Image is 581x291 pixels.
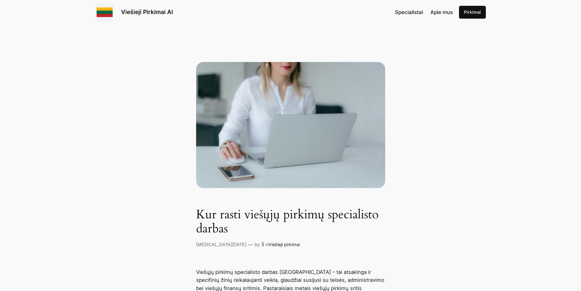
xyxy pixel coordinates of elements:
a: Apie mus [430,8,453,16]
span: Specialistai [395,9,423,15]
a: Pirkimai [459,6,486,19]
a: Viešieji pirkimai [269,242,300,247]
p: — [248,241,253,249]
h1: Kur rasti viešųjų pirkimų specialisto darbas [196,208,385,236]
a: Š [261,242,264,247]
span: in [266,242,269,247]
img: Viešieji pirkimai logo [95,3,114,21]
a: [MEDICAL_DATA][DATE] [196,242,246,247]
nav: Navigation [395,8,453,16]
a: Specialistai [395,8,423,16]
a: Viešieji Pirkimai AI [121,8,173,16]
p: by [255,241,260,248]
span: Apie mus [430,9,453,15]
: woman using silver laptop [196,62,385,188]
